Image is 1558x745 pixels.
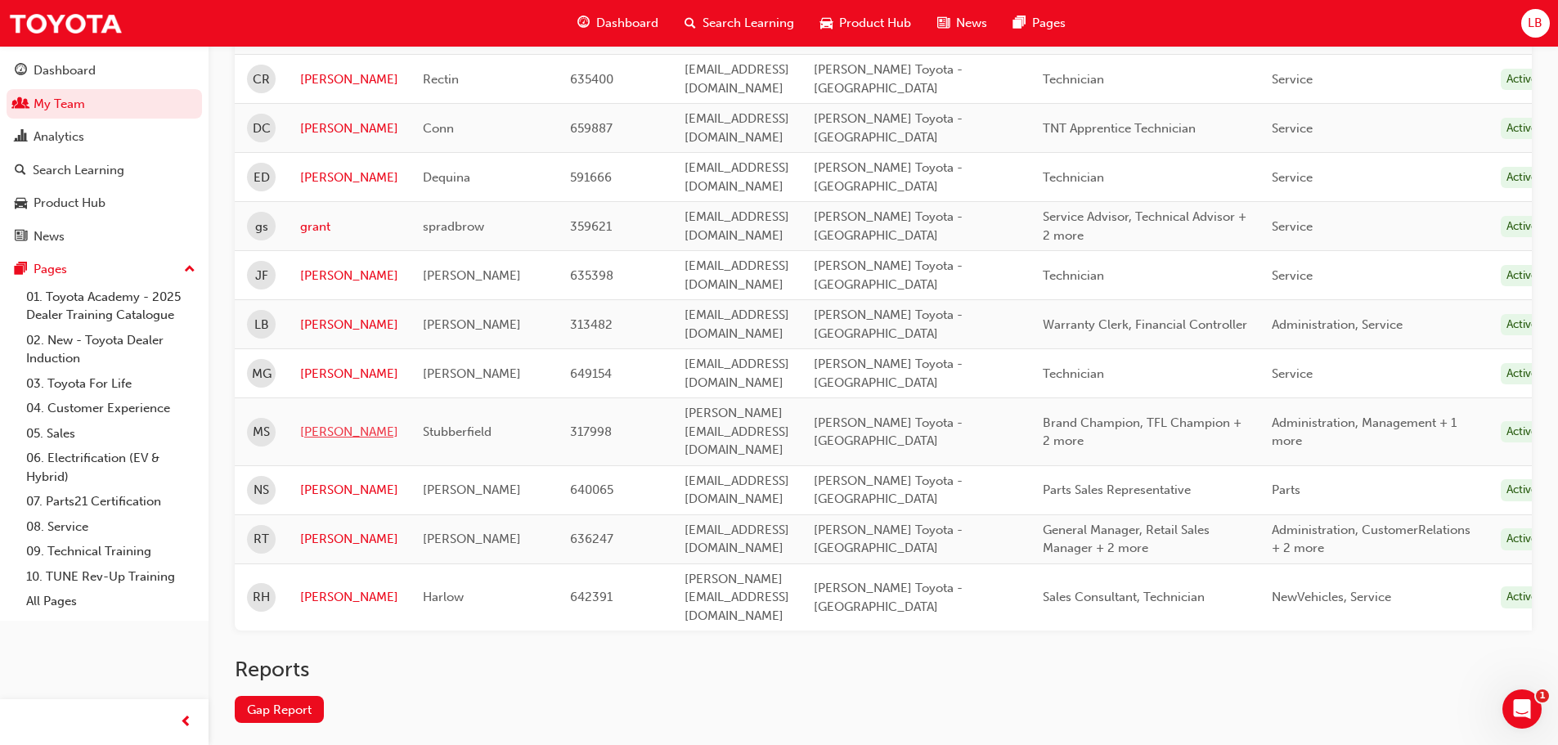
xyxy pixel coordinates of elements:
[1032,14,1066,33] span: Pages
[20,489,202,514] a: 07. Parts21 Certification
[1501,167,1543,189] div: Active
[1521,9,1550,38] button: LB
[7,188,202,218] a: Product Hub
[1043,523,1210,556] span: General Manager, Retail Sales Manager + 2 more
[1501,216,1543,238] div: Active
[814,62,963,96] span: [PERSON_NAME] Toyota - [GEOGRAPHIC_DATA]
[814,357,963,390] span: [PERSON_NAME] Toyota - [GEOGRAPHIC_DATA]
[34,227,65,246] div: News
[7,254,202,285] button: Pages
[300,168,398,187] a: [PERSON_NAME]
[703,14,794,33] span: Search Learning
[254,168,270,187] span: ED
[1536,689,1549,702] span: 1
[685,111,789,145] span: [EMAIL_ADDRESS][DOMAIN_NAME]
[34,260,67,279] div: Pages
[924,7,1000,40] a: news-iconNews
[956,14,987,33] span: News
[20,539,202,564] a: 09. Technical Training
[255,218,268,236] span: gs
[15,196,27,211] span: car-icon
[34,61,96,80] div: Dashboard
[1272,590,1391,604] span: NewVehicles, Service
[570,532,613,546] span: 636247
[423,590,464,604] span: Harlow
[1043,366,1104,381] span: Technician
[570,482,613,497] span: 640065
[1272,317,1403,332] span: Administration, Service
[7,155,202,186] a: Search Learning
[1501,421,1543,443] div: Active
[20,446,202,489] a: 06. Electrification (EV & Hybrid)
[7,52,202,254] button: DashboardMy TeamAnalyticsSearch LearningProduct HubNews
[20,328,202,371] a: 02. New - Toyota Dealer Induction
[570,366,612,381] span: 649154
[300,70,398,89] a: [PERSON_NAME]
[300,530,398,549] a: [PERSON_NAME]
[1501,363,1543,385] div: Active
[15,64,27,79] span: guage-icon
[1000,7,1079,40] a: pages-iconPages
[814,307,963,341] span: [PERSON_NAME] Toyota - [GEOGRAPHIC_DATA]
[1501,586,1543,608] div: Active
[20,564,202,590] a: 10. TUNE Rev-Up Training
[1272,121,1313,136] span: Service
[423,219,484,234] span: spradbrow
[814,415,963,449] span: [PERSON_NAME] Toyota - [GEOGRAPHIC_DATA]
[1043,317,1247,332] span: Warranty Clerk, Financial Controller
[1501,528,1543,550] div: Active
[685,473,789,507] span: [EMAIL_ADDRESS][DOMAIN_NAME]
[1043,415,1241,449] span: Brand Champion, TFL Champion + 2 more
[820,13,833,34] span: car-icon
[596,14,658,33] span: Dashboard
[423,72,459,87] span: Rectin
[570,121,613,136] span: 659887
[15,97,27,112] span: people-icon
[814,209,963,243] span: [PERSON_NAME] Toyota - [GEOGRAPHIC_DATA]
[570,72,613,87] span: 635400
[1272,366,1313,381] span: Service
[423,366,521,381] span: [PERSON_NAME]
[570,219,612,234] span: 359621
[1501,69,1543,91] div: Active
[685,258,789,292] span: [EMAIL_ADDRESS][DOMAIN_NAME]
[1272,482,1300,497] span: Parts
[20,285,202,328] a: 01. Toyota Academy - 2025 Dealer Training Catalogue
[254,481,269,500] span: NS
[1013,13,1026,34] span: pages-icon
[685,406,789,457] span: [PERSON_NAME][EMAIL_ADDRESS][DOMAIN_NAME]
[254,316,269,334] span: LB
[570,424,612,439] span: 317998
[570,170,612,185] span: 591666
[423,532,521,546] span: [PERSON_NAME]
[1043,590,1205,604] span: Sales Consultant, Technician
[300,481,398,500] a: [PERSON_NAME]
[1272,415,1457,449] span: Administration, Management + 1 more
[253,423,270,442] span: MS
[235,657,1532,683] h2: Reports
[253,70,270,89] span: CR
[685,523,789,556] span: [EMAIL_ADDRESS][DOMAIN_NAME]
[253,588,270,607] span: RH
[1501,118,1543,140] div: Active
[34,194,106,213] div: Product Hub
[300,423,398,442] a: [PERSON_NAME]
[1272,268,1313,283] span: Service
[300,588,398,607] a: [PERSON_NAME]
[300,267,398,285] a: [PERSON_NAME]
[1272,72,1313,87] span: Service
[7,222,202,252] a: News
[15,230,27,245] span: news-icon
[685,160,789,194] span: [EMAIL_ADDRESS][DOMAIN_NAME]
[1502,689,1542,729] iframe: Intercom live chat
[1501,265,1543,287] div: Active
[685,209,789,243] span: [EMAIL_ADDRESS][DOMAIN_NAME]
[20,514,202,540] a: 08. Service
[253,119,271,138] span: DC
[20,421,202,447] a: 05. Sales
[1272,170,1313,185] span: Service
[1043,482,1191,497] span: Parts Sales Representative
[1043,209,1246,243] span: Service Advisor, Technical Advisor + 2 more
[685,572,789,623] span: [PERSON_NAME][EMAIL_ADDRESS][DOMAIN_NAME]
